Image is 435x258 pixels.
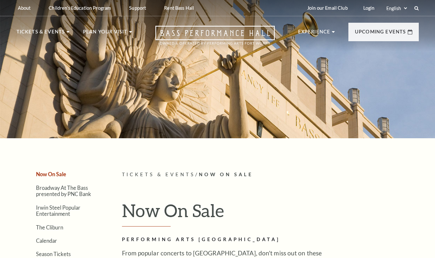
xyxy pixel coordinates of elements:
p: Plan Your Visit [83,28,127,40]
p: About [18,5,31,11]
a: Broadway At The Bass presented by PNC Bank [36,185,91,197]
span: Tickets & Events [122,172,196,177]
p: Children's Education Program [49,5,111,11]
p: Upcoming Events [355,28,406,40]
a: Irwin Steel Popular Entertainment [36,204,80,217]
select: Select: [385,5,408,11]
p: Support [129,5,146,11]
a: Now On Sale [36,171,66,177]
a: Calendar [36,238,57,244]
h2: Performing Arts [GEOGRAPHIC_DATA] [122,236,333,244]
a: The Cliburn [36,224,63,230]
p: Rent Bass Hall [164,5,194,11]
p: Tickets & Events [17,28,65,40]
span: Now On Sale [199,172,253,177]
p: / [122,171,419,179]
p: Experience [298,28,331,40]
a: Season Tickets [36,251,71,257]
h1: Now On Sale [122,200,419,227]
